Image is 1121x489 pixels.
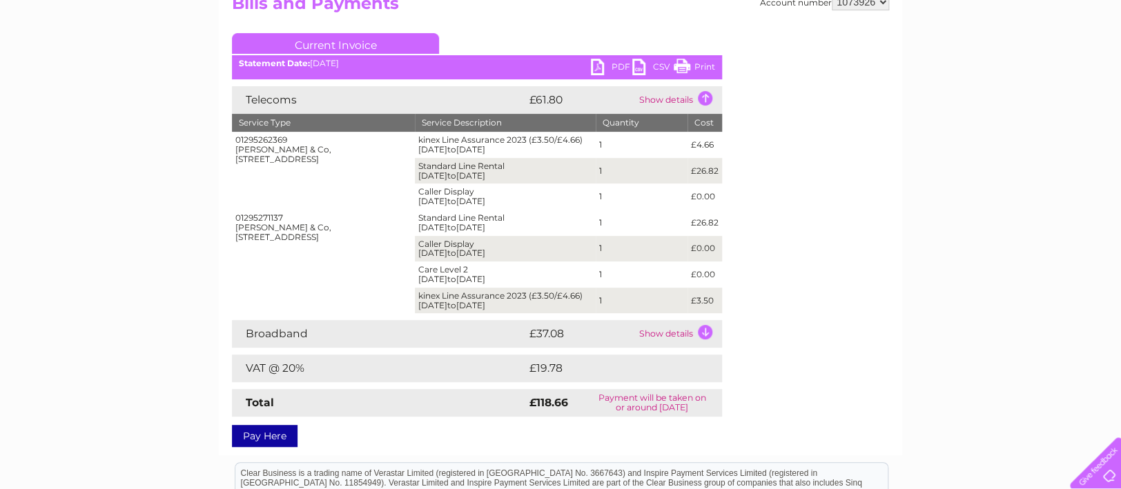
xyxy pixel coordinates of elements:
[415,183,596,210] td: Caller Display [DATE] [DATE]
[526,86,636,114] td: £61.80
[878,59,904,69] a: Water
[246,396,274,409] strong: Total
[1075,59,1108,69] a: Log out
[529,396,568,409] strong: £118.66
[235,8,888,67] div: Clear Business is a trading name of Verastar Limited (registered in [GEOGRAPHIC_DATA] No. 3667643...
[636,320,722,348] td: Show details
[447,144,456,154] span: to
[526,355,693,382] td: £19.78
[415,288,596,314] td: kinex Line Assurance 2023 (£3.50/£4.66) [DATE] [DATE]
[232,114,415,132] th: Service Type
[688,158,722,184] td: £26.82
[235,213,411,241] div: 01295271137 [PERSON_NAME] & Co, [STREET_ADDRESS]
[688,236,722,262] td: £0.00
[591,59,632,79] a: PDF
[415,210,596,236] td: Standard Line Rental [DATE] [DATE]
[951,59,993,69] a: Telecoms
[1029,59,1063,69] a: Contact
[632,59,674,79] a: CSV
[447,248,456,258] span: to
[415,132,596,158] td: kinex Line Assurance 2023 (£3.50/£4.66) [DATE] [DATE]
[688,210,722,236] td: £26.82
[447,196,456,206] span: to
[447,274,456,284] span: to
[582,389,722,417] td: Payment will be taken on or around [DATE]
[913,59,943,69] a: Energy
[415,158,596,184] td: Standard Line Rental [DATE] [DATE]
[596,236,688,262] td: 1
[596,114,688,132] th: Quantity
[596,158,688,184] td: 1
[232,425,298,447] a: Pay Here
[674,59,715,79] a: Print
[239,58,310,68] b: Statement Date:
[447,170,456,181] span: to
[232,33,439,54] a: Current Invoice
[636,86,722,114] td: Show details
[861,7,956,24] a: 0333 014 3131
[415,236,596,262] td: Caller Display [DATE] [DATE]
[232,59,722,68] div: [DATE]
[688,288,722,314] td: £3.50
[688,132,722,158] td: £4.66
[232,355,526,382] td: VAT @ 20%
[447,222,456,232] span: to
[235,135,411,163] div: 01295262369 [PERSON_NAME] & Co, [STREET_ADDRESS]
[415,114,596,132] th: Service Description
[688,183,722,210] td: £0.00
[596,132,688,158] td: 1
[596,288,688,314] td: 1
[232,320,526,348] td: Broadband
[39,36,110,78] img: logo.png
[415,261,596,288] td: Care Level 2 [DATE] [DATE]
[526,320,636,348] td: £37.08
[596,261,688,288] td: 1
[688,261,722,288] td: £0.00
[232,86,526,114] td: Telecoms
[596,210,688,236] td: 1
[596,183,688,210] td: 1
[447,300,456,310] span: to
[688,114,722,132] th: Cost
[1001,59,1021,69] a: Blog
